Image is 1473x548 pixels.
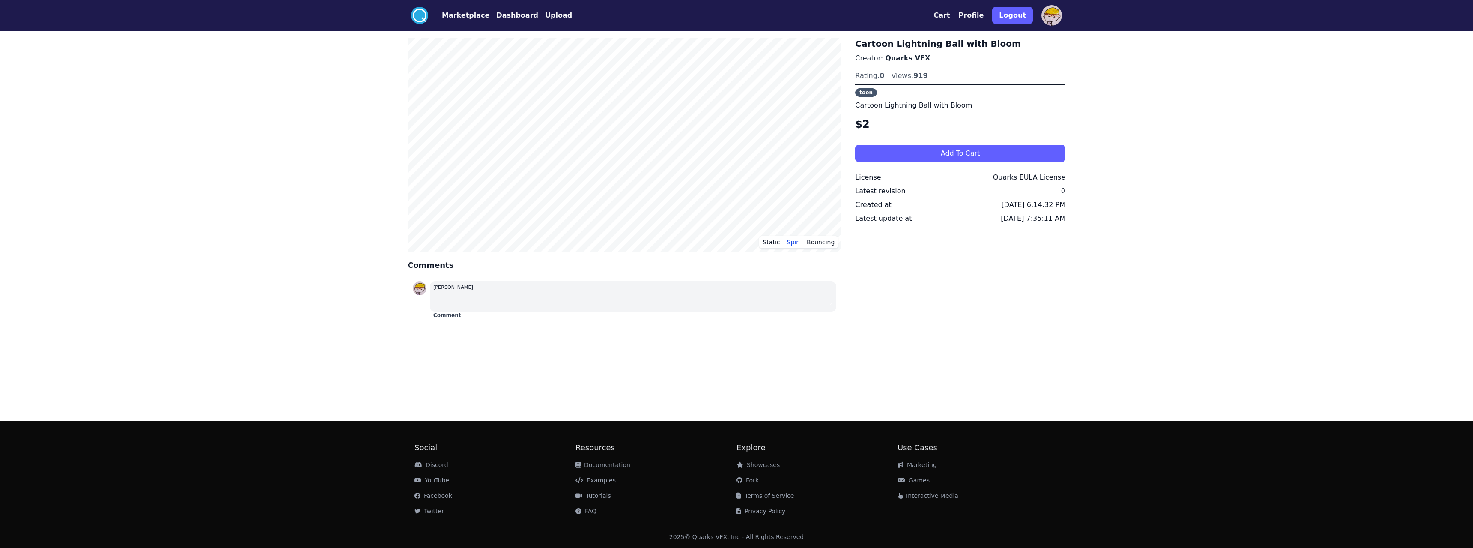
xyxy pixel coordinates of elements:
div: Created at [855,200,891,210]
div: Quarks EULA License [993,172,1065,183]
div: [DATE] 6:14:32 PM [1002,200,1065,210]
h3: Cartoon Lightning Ball with Bloom [855,38,1065,50]
button: Comment [433,312,461,319]
a: Terms of Service [736,492,794,499]
a: Showcases [736,461,780,468]
a: Upload [538,10,572,21]
a: Dashboard [489,10,538,21]
a: Quarks VFX [885,54,930,62]
div: [DATE] 7:35:11 AM [1001,213,1065,224]
a: Privacy Policy [736,508,785,515]
button: Logout [992,7,1033,24]
span: toon [855,88,877,97]
span: 919 [913,72,927,80]
p: Creator: [855,53,1065,63]
h2: Use Cases [898,442,1059,454]
div: Rating: [855,71,884,81]
button: Marketplace [442,10,489,21]
p: Cartoon Lightning Ball with Bloom [855,100,1065,111]
a: Tutorials [575,492,611,499]
span: 0 [880,72,884,80]
a: Documentation [575,461,630,468]
button: Spin [784,236,804,249]
a: Examples [575,477,616,484]
h2: Social [414,442,575,454]
button: Bouncing [803,236,838,249]
a: Facebook [414,492,452,499]
a: FAQ [575,508,596,515]
button: Upload [545,10,572,21]
button: Dashboard [496,10,538,21]
div: Latest revision [855,186,905,196]
a: Interactive Media [898,492,958,499]
a: Fork [736,477,759,484]
h4: $2 [855,117,1065,131]
h4: Comments [408,259,841,271]
a: Marketing [898,461,937,468]
div: License [855,172,881,183]
h2: Resources [575,442,736,454]
button: Add To Cart [855,145,1065,162]
a: Twitter [414,508,444,515]
small: [PERSON_NAME] [433,284,473,290]
img: profile [413,281,426,295]
button: Cart [933,10,950,21]
h2: Explore [736,442,898,454]
a: YouTube [414,477,449,484]
div: 0 [1061,186,1065,196]
a: Games [898,477,930,484]
a: Logout [992,3,1033,27]
div: Latest update at [855,213,912,224]
img: profile [1041,5,1062,26]
a: Marketplace [428,10,489,21]
div: 2025 © Quarks VFX, Inc - All Rights Reserved [669,533,804,541]
a: Discord [414,461,448,468]
button: Profile [959,10,984,21]
button: Static [759,236,783,249]
div: Views: [891,71,927,81]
